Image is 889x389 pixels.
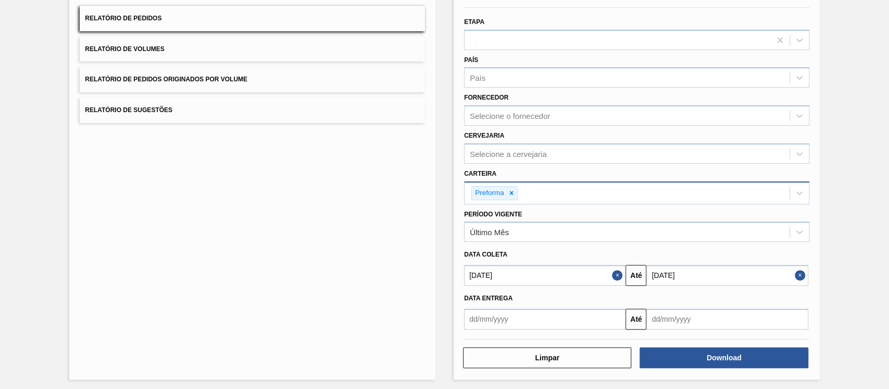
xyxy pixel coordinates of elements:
span: Relatório de Sugestões [85,106,172,114]
label: Fornecedor [464,94,508,101]
button: Relatório de Volumes [80,37,425,62]
span: Relatório de Pedidos Originados por Volume [85,76,247,83]
label: Período Vigente [464,211,522,218]
label: Etapa [464,18,484,26]
div: Selecione a cervejaria [470,149,547,158]
button: Até [625,265,646,286]
button: Relatório de Pedidos [80,6,425,31]
label: País [464,56,478,64]
button: Limpar [463,347,631,368]
span: Relatório de Volumes [85,45,164,53]
button: Close [795,265,808,286]
div: Último Mês [470,228,509,237]
button: Relatório de Pedidos Originados por Volume [80,67,425,92]
button: Close [612,265,625,286]
div: País [470,74,485,82]
span: Relatório de Pedidos [85,15,161,22]
input: dd/mm/yyyy [646,309,808,330]
label: Carteira [464,170,496,177]
button: Download [640,347,808,368]
span: Data coleta [464,251,507,258]
div: Preforma [472,187,506,200]
div: Selecione o fornecedor [470,112,550,120]
label: Cervejaria [464,132,504,139]
span: Data Entrega [464,295,512,302]
input: dd/mm/yyyy [646,265,808,286]
button: Relatório de Sugestões [80,98,425,123]
button: Até [625,309,646,330]
input: dd/mm/yyyy [464,309,625,330]
input: dd/mm/yyyy [464,265,625,286]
